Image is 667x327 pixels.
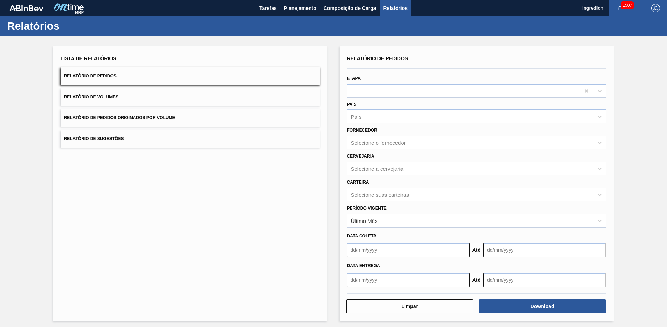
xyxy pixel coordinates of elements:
span: Relatório de Pedidos [64,73,117,78]
span: Lista de Relatórios [61,56,117,61]
span: Relatório de Volumes [64,94,118,99]
span: Tarefas [259,4,277,12]
label: Período Vigente [347,206,387,211]
span: Relatório de Pedidos Originados por Volume [64,115,175,120]
span: Data entrega [347,263,380,268]
label: País [347,102,357,107]
button: Relatório de Pedidos Originados por Volume [61,109,320,127]
div: País [351,114,362,120]
button: Notificações [609,3,632,13]
label: Cervejaria [347,154,374,159]
input: dd/mm/yyyy [347,243,469,257]
button: Download [479,299,606,313]
div: Selecione o fornecedor [351,140,406,146]
label: Fornecedor [347,128,377,133]
span: Composição de Carga [324,4,376,12]
h1: Relatórios [7,22,134,30]
img: TNhmsLtSVTkK8tSr43FrP2fwEKptu5GPRR3wAAAABJRU5ErkJggg== [9,5,43,11]
span: Relatório de Pedidos [347,56,408,61]
span: 1507 [621,1,634,9]
button: Até [469,243,484,257]
span: Planejamento [284,4,316,12]
div: Selecione a cervejaria [351,165,404,172]
span: Relatório de Sugestões [64,136,124,141]
button: Relatório de Pedidos [61,67,320,85]
img: Logout [651,4,660,12]
input: dd/mm/yyyy [484,273,606,287]
button: Relatório de Sugestões [61,130,320,148]
button: Até [469,273,484,287]
button: Limpar [346,299,473,313]
input: dd/mm/yyyy [484,243,606,257]
div: Selecione suas carteiras [351,191,409,198]
label: Carteira [347,180,369,185]
div: Último Mês [351,218,378,224]
span: Data coleta [347,234,377,239]
label: Etapa [347,76,361,81]
span: Relatórios [383,4,408,12]
button: Relatório de Volumes [61,88,320,106]
input: dd/mm/yyyy [347,273,469,287]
